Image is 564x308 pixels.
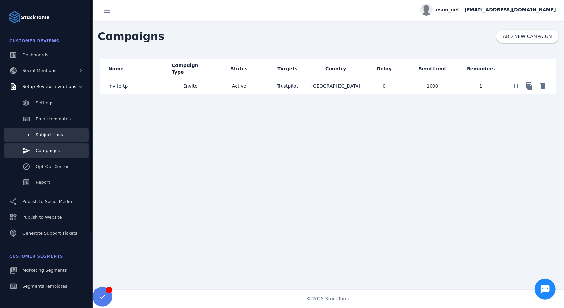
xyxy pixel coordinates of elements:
mat-header-cell: Status [215,59,263,78]
mat-header-cell: Send Limit [408,59,457,78]
mat-cell: 0 [360,78,408,94]
span: Invite [184,82,198,90]
button: esim_net - [EMAIL_ADDRESS][DOMAIN_NAME] [420,4,556,16]
span: Trustpilot [277,83,298,89]
span: Marketing Segments [22,268,67,273]
mat-header-cell: Campaign Type [167,59,215,78]
span: Segments Templates [22,284,67,289]
a: Generate Support Tickets [4,226,89,241]
mat-header-cell: Delay [360,59,408,78]
a: Segments Templates [4,279,89,293]
span: Settings [36,100,53,105]
span: Customer Segments [9,254,63,259]
a: Publish to Social Media [4,194,89,209]
span: Campaigns [93,23,169,50]
mat-cell: Active [215,78,263,94]
span: Dashboards [22,52,48,57]
a: Report [4,175,89,190]
span: Subject lines [36,132,63,137]
a: Publish to Website [4,210,89,225]
mat-header-cell: Name [100,59,167,78]
span: Publish to Social Media [22,199,72,204]
span: Social Mentions [22,68,56,73]
span: Email templates [36,116,71,121]
mat-header-cell: Reminders [457,59,505,78]
span: Campaigns [36,148,60,153]
mat-cell: 1000 [408,78,457,94]
span: Report [36,180,50,185]
span: © 2025 StackTome [306,295,351,302]
a: Campaigns [4,143,89,158]
span: Opt-Out Contact [36,164,71,169]
span: Generate Support Tickets [22,231,77,236]
img: Logo image [8,11,21,24]
strong: StackTome [21,14,50,21]
img: profile.jpg [420,4,432,16]
span: Customer Reviews [9,39,59,43]
span: Setup Review Invitations [22,84,76,89]
a: Marketing Segments [4,263,89,278]
a: Subject lines [4,128,89,142]
mat-cell: [GEOGRAPHIC_DATA] [312,78,360,94]
mat-cell: 1 [457,78,505,94]
mat-header-cell: Country [312,59,360,78]
mat-header-cell: Targets [263,59,312,78]
a: Settings [4,96,89,110]
span: invite-tp [108,82,128,90]
a: Email templates [4,112,89,126]
a: Opt-Out Contact [4,159,89,174]
button: ADD NEW CAMPAIGN [496,30,559,43]
span: Publish to Website [22,215,62,220]
span: ADD NEW CAMPAIGN [503,34,552,39]
span: esim_net - [EMAIL_ADDRESS][DOMAIN_NAME] [436,6,556,13]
